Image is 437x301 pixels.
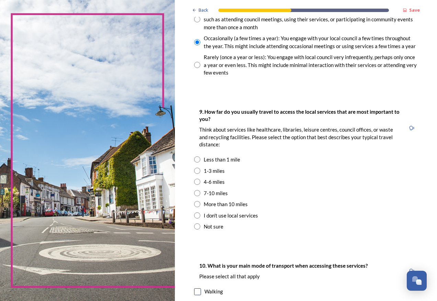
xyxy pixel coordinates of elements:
[199,109,401,122] strong: 9. How far do you usually travel to access the local services that are most important to you?
[204,167,225,175] div: 1-3 miles
[204,8,418,31] div: Regularly (perhaps more than once a month): You engage with your local council frequently, such a...
[409,7,420,13] strong: Save
[204,34,418,50] div: Occasionally (a few times a year): You engage with your local council a few times throughout the ...
[204,156,240,164] div: Less than 1 mile
[199,273,368,280] p: Please select all that apply
[204,189,228,197] div: 7-10 miles
[204,178,225,186] div: 4-6 miles
[199,263,368,269] strong: 10. What is your main mode of transport when accessing these services?
[204,200,248,208] div: More than 10 miles
[204,288,223,296] div: Walking
[199,126,400,148] p: Think about services like healthcare, libraries, leisure centres, council offices, or waste and r...
[204,53,418,77] div: Rarely (once a year or less): You engage with local council very infrequently, perhaps only once ...
[199,7,208,13] span: Back
[407,271,427,291] button: Open Chat
[204,223,223,231] div: Not sure
[204,212,258,220] div: I don't use local services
